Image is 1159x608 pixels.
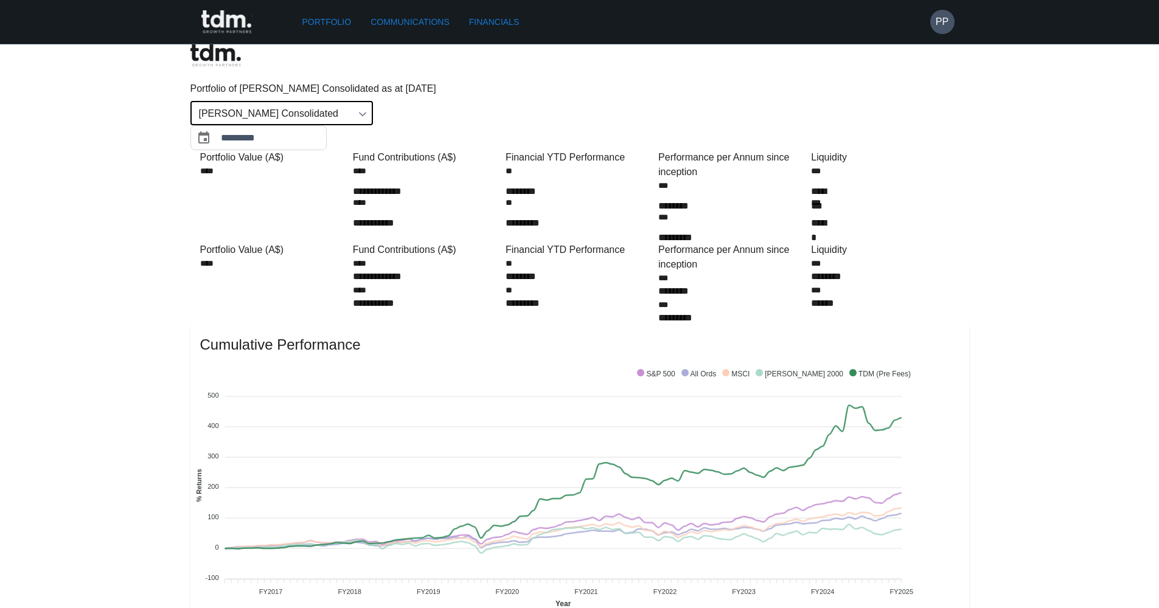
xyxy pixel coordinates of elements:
[732,588,756,595] tspan: FY2023
[190,101,373,125] div: [PERSON_NAME] Consolidated
[506,243,653,257] div: Financial YTD Performance
[464,11,524,33] a: Financials
[555,599,571,608] text: Year
[366,11,454,33] a: Communications
[417,588,440,595] tspan: FY2019
[192,126,216,150] button: Choose date, selected date is Jul 31, 2025
[207,422,218,429] tspan: 400
[190,81,969,96] p: Portfolio of [PERSON_NAME] Consolidated as at [DATE]
[215,544,218,551] tspan: 0
[811,243,959,257] div: Liquidity
[495,588,519,595] tspan: FY2020
[353,150,501,165] div: Fund Contributions (A$)
[298,11,357,33] a: Portfolio
[681,370,717,378] span: All Ords
[658,150,806,179] div: Performance per Annum since inception
[207,513,218,520] tspan: 100
[200,335,959,354] span: Cumulative Performance
[207,452,218,460] tspan: 300
[207,483,218,490] tspan: 200
[930,10,955,34] button: PP
[722,370,750,378] span: MSCI
[195,469,203,502] text: % Returns
[574,588,598,595] tspan: FY2021
[811,588,835,595] tspan: FY2024
[936,15,948,29] h6: PP
[653,588,677,595] tspan: FY2022
[205,574,218,581] tspan: -100
[259,588,282,595] tspan: FY2017
[756,370,843,378] span: [PERSON_NAME] 2000
[637,370,675,378] span: S&P 500
[889,588,913,595] tspan: FY2025
[338,588,361,595] tspan: FY2018
[506,150,653,165] div: Financial YTD Performance
[658,243,806,272] div: Performance per Annum since inception
[200,243,348,257] div: Portfolio Value (A$)
[200,150,348,165] div: Portfolio Value (A$)
[353,243,501,257] div: Fund Contributions (A$)
[207,392,218,399] tspan: 500
[849,370,911,378] span: TDM (Pre Fees)
[811,150,959,165] div: Liquidity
